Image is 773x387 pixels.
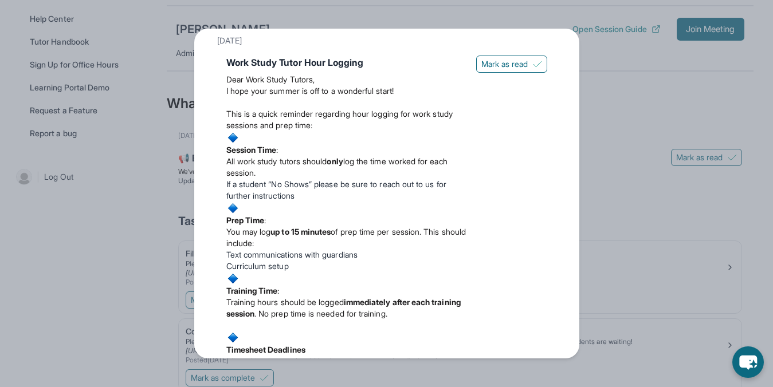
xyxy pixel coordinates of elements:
[226,74,315,84] span: Dear Work Study Tutors,
[254,309,387,318] span: . No prep time is needed for training.
[226,179,446,200] span: If a student “No Shows” please be sure to reach out to us for further instructions
[277,286,279,295] span: :
[533,60,542,69] img: Mark as read
[270,227,331,236] strong: up to 15 minutes
[217,30,556,51] div: [DATE]
[226,261,289,271] span: Curriculum setup
[226,215,265,225] strong: Prep Time
[226,331,240,344] img: :small_blue_diamond:
[226,131,240,144] img: :small_blue_diamond:
[226,86,394,96] span: I hope your summer is off to a wonderful start!
[226,345,305,354] strong: Timesheet Deadlines
[226,286,278,295] strong: Training Time
[226,56,467,69] div: Work Study Tutor Hour Logging
[226,202,240,215] img: :small_blue_diamond:
[264,215,266,225] span: :
[732,346,764,378] button: chat-button
[226,297,461,318] strong: immediately after each training session
[276,145,278,155] span: :
[226,297,344,307] span: Training hours should be logged
[226,227,271,236] span: You may log
[226,272,240,285] img: :small_blue_diamond:
[226,227,466,248] span: of prep time per session. This should include:
[226,156,327,166] span: All work study tutors should
[481,58,528,70] span: Mark as read
[226,250,358,259] span: Text communications with guardians
[327,156,343,166] strong: only
[476,56,547,73] button: Mark as read
[226,109,453,130] span: This is a quick reminder regarding hour logging for work study sessions and prep time:
[226,145,277,155] strong: Session Time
